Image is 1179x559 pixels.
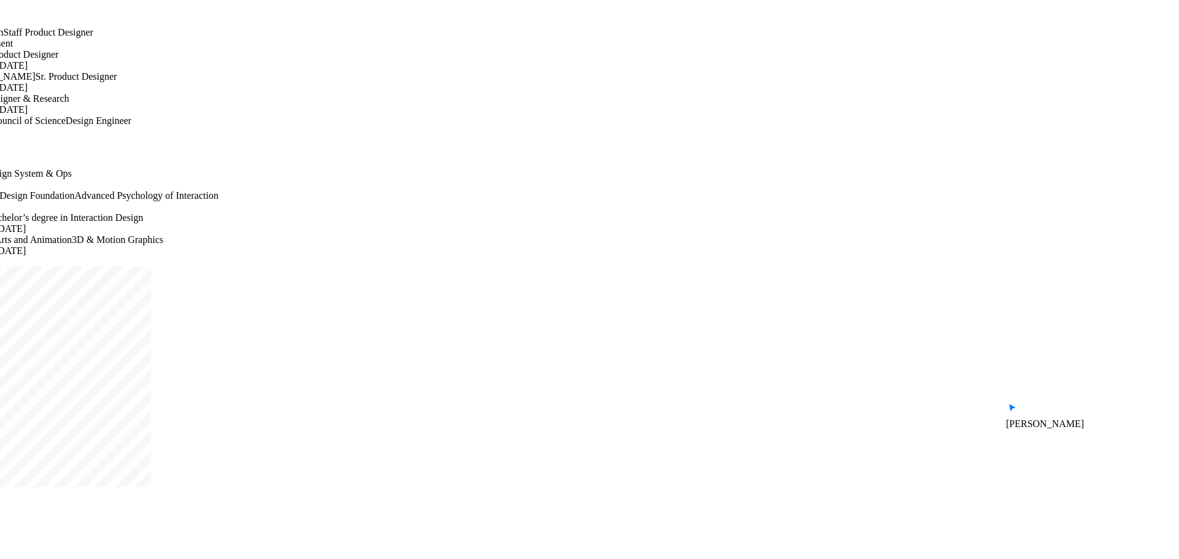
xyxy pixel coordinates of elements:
[4,27,93,37] span: Staff Product Designer
[36,71,117,82] span: Sr. Product Designer
[72,234,163,245] span: 3D & Motion Graphics
[75,190,219,201] span: Advanced Psychology of Interaction
[66,115,131,126] span: Design Engineer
